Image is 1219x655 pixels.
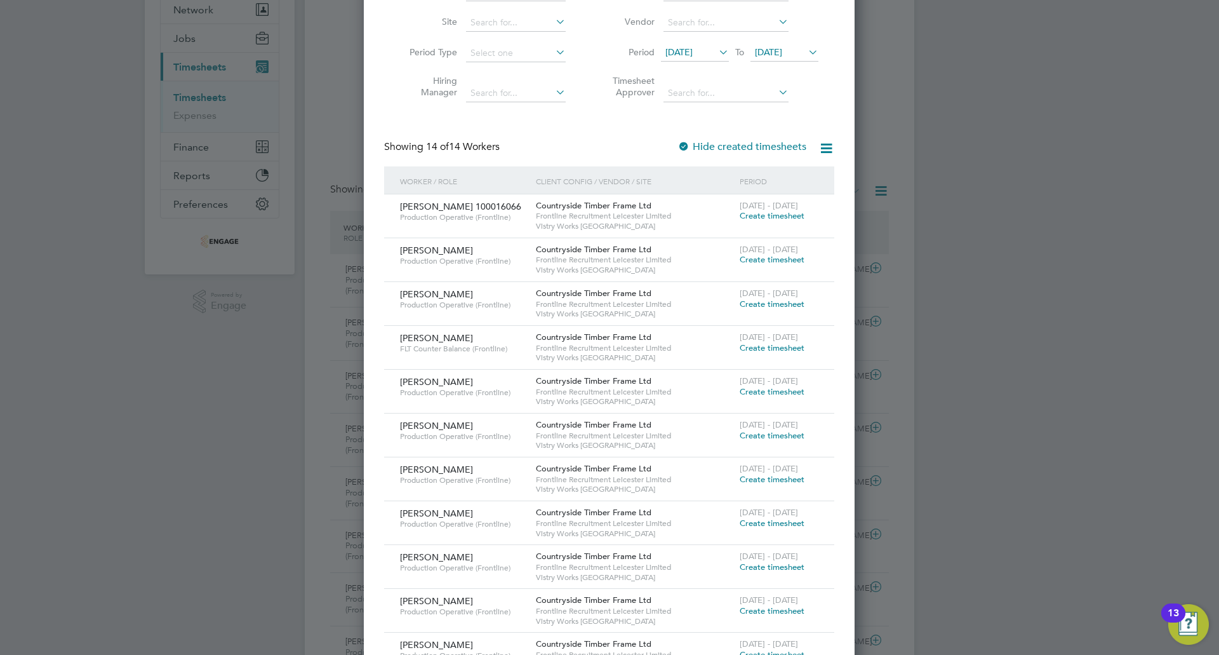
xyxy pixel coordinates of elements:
label: Period [597,46,655,58]
span: Countryside Timber Frame Ltd [536,288,651,299]
span: Frontline Recruitment Leicester Limited [536,606,733,616]
span: Frontline Recruitment Leicester Limited [536,343,733,353]
span: Countryside Timber Frame Ltd [536,375,651,386]
span: Countryside Timber Frame Ltd [536,595,651,605]
span: Create timesheet [740,386,804,397]
div: Client Config / Vendor / Site [533,166,736,196]
span: 14 Workers [426,140,500,153]
span: Production Operative (Frontline) [400,388,526,398]
span: Vistry Works [GEOGRAPHIC_DATA] [536,616,733,626]
span: Production Operative (Frontline) [400,431,526,442]
div: Period [736,166,822,196]
span: [PERSON_NAME] [400,595,473,607]
span: Production Operative (Frontline) [400,519,526,529]
input: Select one [466,44,566,62]
span: [PERSON_NAME] [400,332,473,344]
span: [DATE] - [DATE] [740,551,798,562]
input: Search for... [663,14,789,32]
span: [DATE] - [DATE] [740,200,798,211]
span: [DATE] [755,46,782,58]
span: Vistry Works [GEOGRAPHIC_DATA] [536,353,733,363]
span: 14 of [426,140,449,153]
span: Vistry Works [GEOGRAPHIC_DATA] [536,309,733,319]
span: Countryside Timber Frame Ltd [536,200,651,211]
div: Worker / Role [397,166,533,196]
div: Showing [384,140,502,154]
span: Vistry Works [GEOGRAPHIC_DATA] [536,529,733,539]
span: [PERSON_NAME] [400,288,473,300]
span: Vistry Works [GEOGRAPHIC_DATA] [536,572,733,583]
span: [DATE] - [DATE] [740,288,798,299]
span: Production Operative (Frontline) [400,475,526,485]
label: Hiring Manager [400,75,457,98]
span: Frontline Recruitment Leicester Limited [536,562,733,572]
span: Create timesheet [740,562,804,572]
span: Vistry Works [GEOGRAPHIC_DATA] [536,265,733,275]
input: Search for... [466,84,566,102]
span: Vistry Works [GEOGRAPHIC_DATA] [536,396,733,407]
span: Countryside Timber Frame Ltd [536,244,651,255]
span: [DATE] - [DATE] [740,375,798,386]
label: Timesheet Approver [597,75,655,98]
span: Create timesheet [740,254,804,265]
span: [DATE] [665,46,693,58]
span: Production Operative (Frontline) [400,607,526,617]
span: Frontline Recruitment Leicester Limited [536,475,733,485]
div: 13 [1168,613,1179,630]
span: Countryside Timber Frame Ltd [536,638,651,649]
span: [DATE] - [DATE] [740,332,798,342]
label: Vendor [597,16,655,27]
span: Create timesheet [740,430,804,441]
input: Search for... [663,84,789,102]
span: Vistry Works [GEOGRAPHIC_DATA] [536,484,733,494]
span: Frontline Recruitment Leicester Limited [536,431,733,441]
span: Countryside Timber Frame Ltd [536,332,651,342]
span: Production Operative (Frontline) [400,563,526,573]
button: Open Resource Center, 13 new notifications [1168,604,1209,645]
span: To [731,44,748,60]
span: Countryside Timber Frame Ltd [536,507,651,518]
span: Create timesheet [740,342,804,353]
span: [PERSON_NAME] [400,464,473,475]
span: [PERSON_NAME] [400,508,473,519]
span: [DATE] - [DATE] [740,507,798,518]
span: [PERSON_NAME] [400,639,473,651]
span: Frontline Recruitment Leicester Limited [536,211,733,221]
span: Frontline Recruitment Leicester Limited [536,255,733,265]
span: [PERSON_NAME] [400,420,473,431]
span: FLT Counter Balance (Frontline) [400,344,526,354]
span: Create timesheet [740,518,804,529]
span: Vistry Works [GEOGRAPHIC_DATA] [536,221,733,231]
span: [DATE] - [DATE] [740,419,798,430]
span: [DATE] - [DATE] [740,244,798,255]
span: [DATE] - [DATE] [740,463,798,474]
span: Frontline Recruitment Leicester Limited [536,518,733,529]
span: Production Operative (Frontline) [400,300,526,310]
span: Create timesheet [740,474,804,485]
span: [PERSON_NAME] 100016066 [400,201,521,212]
span: Countryside Timber Frame Ltd [536,551,651,562]
span: [DATE] - [DATE] [740,595,798,605]
span: Frontline Recruitment Leicester Limited [536,299,733,309]
span: Frontline Recruitment Leicester Limited [536,387,733,397]
span: Production Operative (Frontline) [400,256,526,266]
label: Site [400,16,457,27]
span: Create timesheet [740,605,804,616]
span: Countryside Timber Frame Ltd [536,463,651,474]
span: [PERSON_NAME] [400,376,473,388]
span: [DATE] - [DATE] [740,638,798,649]
span: Vistry Works [GEOGRAPHIC_DATA] [536,440,733,450]
label: Hide created timesheets [677,140,806,153]
span: [PERSON_NAME] [400,551,473,563]
span: Create timesheet [740,210,804,221]
span: Countryside Timber Frame Ltd [536,419,651,430]
span: [PERSON_NAME] [400,245,473,256]
label: Period Type [400,46,457,58]
span: Production Operative (Frontline) [400,212,526,222]
input: Search for... [466,14,566,32]
span: Create timesheet [740,299,804,309]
